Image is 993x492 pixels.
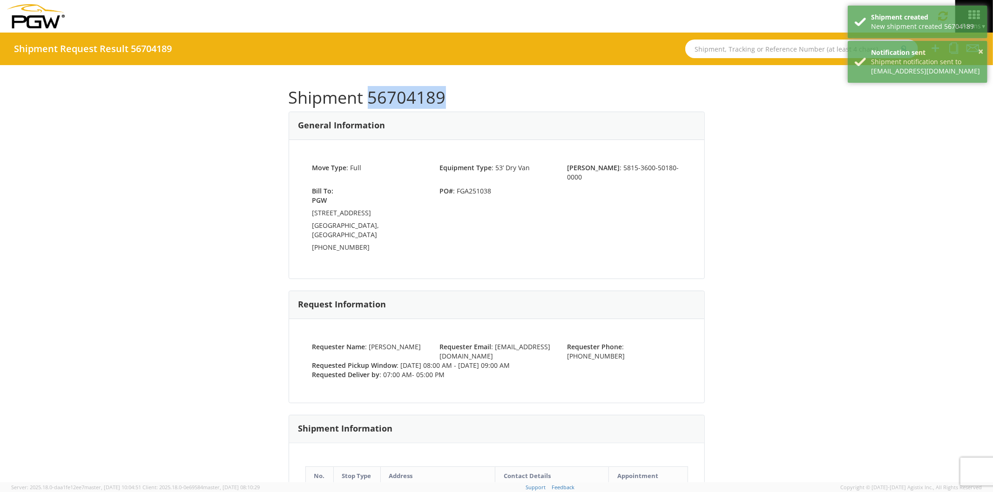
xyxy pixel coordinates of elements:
[439,342,550,360] span: : [EMAIL_ADDRESS][DOMAIN_NAME]
[380,466,495,485] th: Address
[84,484,141,491] span: master, [DATE] 10:04:51
[312,186,334,195] strong: Bill To:
[312,221,426,243] td: [GEOGRAPHIC_DATA], [GEOGRAPHIC_DATA]
[567,342,625,360] span: : [PHONE_NUMBER]
[298,300,386,309] h3: Request Information
[312,361,397,370] strong: Requested Pickup Window
[14,44,172,54] h4: Shipment Request Result 56704189
[552,484,574,491] a: Feedback
[333,466,380,485] th: Stop Type
[439,163,492,172] strong: Equipment Type
[7,4,65,28] img: pgw-form-logo-1aaa8060b1cc70fad034.png
[312,163,347,172] strong: Move Type
[685,40,918,58] input: Shipment, Tracking or Reference Number (at least 4 chars)
[567,163,620,172] strong: [PERSON_NAME]
[432,186,560,196] span: : FGA251038
[203,484,260,491] span: master, [DATE] 08:10:29
[439,163,530,172] span: : 53’ Dry Van
[298,121,385,130] h3: General Information
[567,342,622,351] strong: Requester Phone
[11,484,141,491] span: Server: 2025.18.0-daa1fe12ee7
[312,370,380,379] strong: Requested Deliver by
[871,57,980,76] div: Shipment notification sent to [EMAIL_ADDRESS][DOMAIN_NAME]
[567,163,679,181] span: : 5815-3600-50180-0000
[312,342,365,351] strong: Requester Name
[439,342,491,351] strong: Requester Email
[871,22,980,31] div: New shipment created 56704189
[412,370,445,379] span: - 05:00 PM
[312,196,327,205] strong: PGW
[526,484,546,491] a: Support
[871,48,980,57] div: Notification sent
[305,466,333,485] th: No.
[495,466,608,485] th: Contact Details
[142,484,260,491] span: Client: 2025.18.0-0e69584
[312,370,445,379] span: : 07:00 AM
[840,484,982,491] span: Copyright © [DATE]-[DATE] Agistix Inc., All Rights Reserved
[298,424,393,433] h3: Shipment Information
[312,342,421,351] span: : [PERSON_NAME]
[978,45,983,59] button: ×
[439,186,453,195] strong: PO#
[312,208,426,221] td: [STREET_ADDRESS]
[312,361,510,370] span: : [DATE] 08:00 AM - [DATE] 09:00 AM
[312,163,362,172] span: : Full
[312,243,426,255] td: [PHONE_NUMBER]
[871,13,980,22] div: Shipment created
[609,466,688,485] th: Appointment
[289,88,705,107] h1: Shipment 56704189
